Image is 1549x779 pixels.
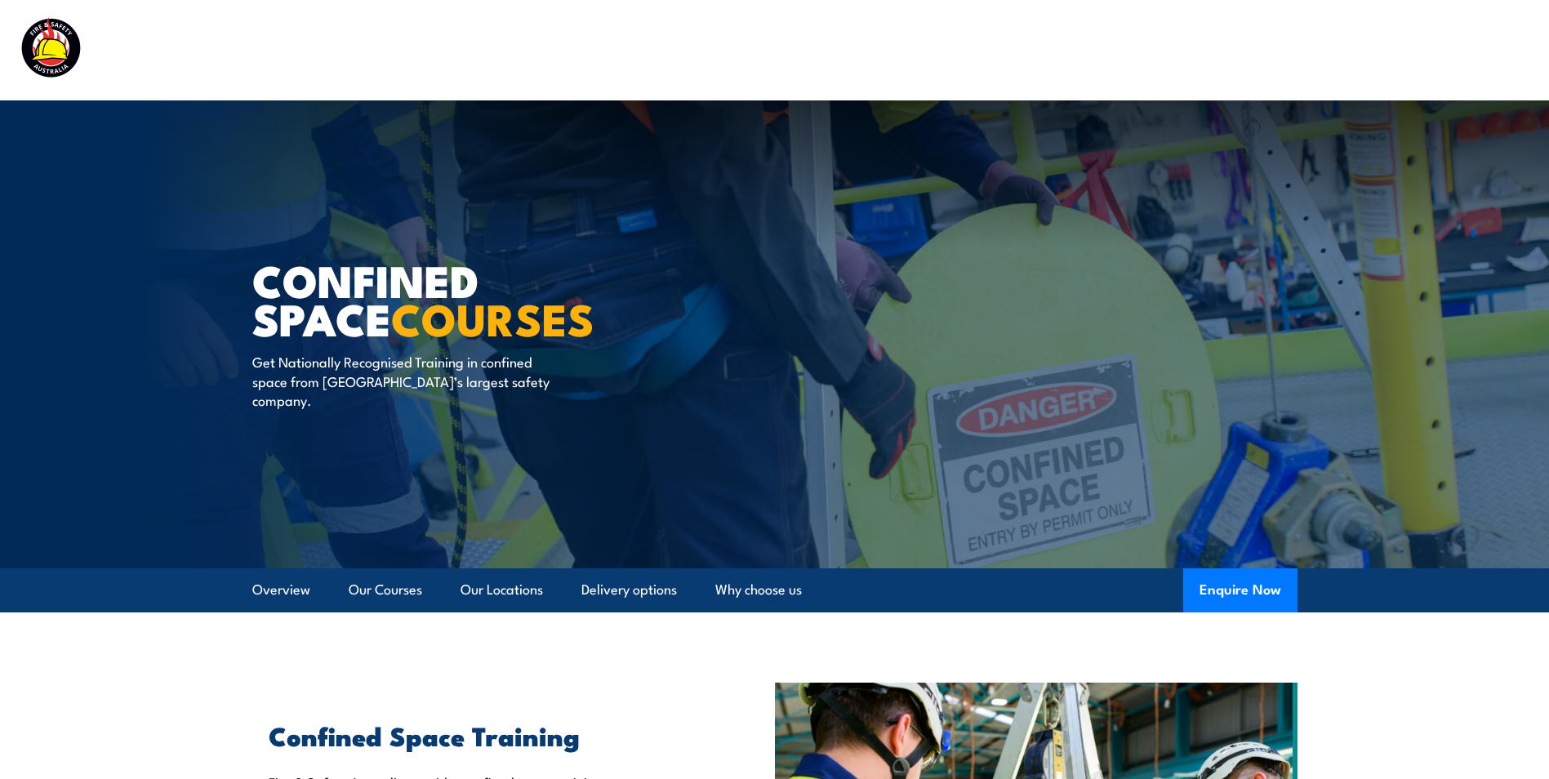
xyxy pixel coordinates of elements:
[715,568,802,612] a: Why choose us
[349,568,422,612] a: Our Courses
[750,29,858,72] a: Course Calendar
[662,29,714,72] a: Courses
[894,29,1088,72] a: Emergency Response Services
[1293,29,1385,72] a: Learner Portal
[461,568,543,612] a: Our Locations
[269,723,700,746] h2: Confined Space Training
[252,352,550,409] p: Get Nationally Recognised Training in confined space from [GEOGRAPHIC_DATA]’s largest safety comp...
[1183,568,1298,612] button: Enquire Now
[252,260,656,336] h1: Confined Space
[581,568,677,612] a: Delivery options
[1421,29,1472,72] a: Contact
[1124,29,1185,72] a: About Us
[391,283,594,351] strong: COURSES
[1221,29,1257,72] a: News
[252,568,310,612] a: Overview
